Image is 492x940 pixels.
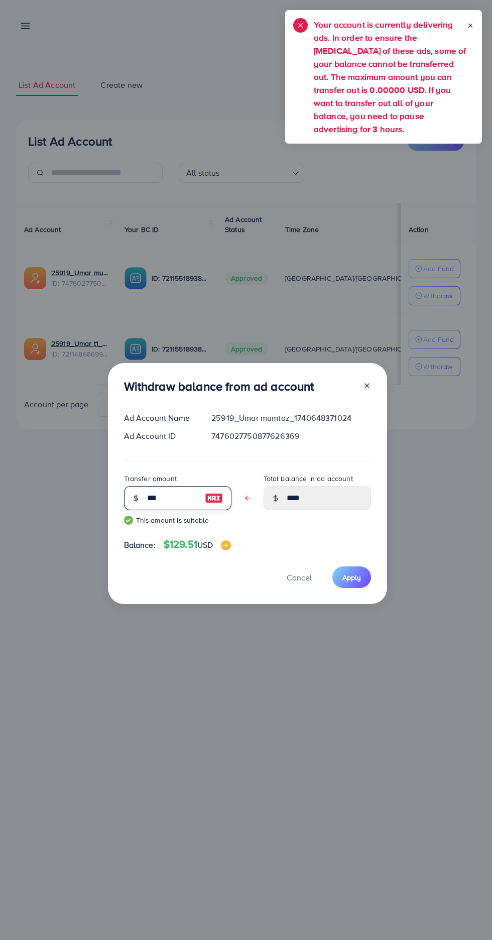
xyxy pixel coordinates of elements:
[342,572,361,582] span: Apply
[274,566,324,588] button: Cancel
[287,572,312,583] span: Cancel
[124,379,314,394] h3: Withdraw balance from ad account
[221,540,231,550] img: image
[124,539,156,551] span: Balance:
[124,516,133,525] img: guide
[116,430,204,442] div: Ad Account ID
[124,474,177,484] label: Transfer amount
[264,474,353,484] label: Total balance in ad account
[197,539,213,550] span: USD
[314,18,467,136] h5: Your account is currently delivering ads. In order to ensure the [MEDICAL_DATA] of these ads, som...
[203,430,379,442] div: 7476027750877626369
[205,492,223,504] img: image
[449,895,484,932] iframe: Chat
[164,538,231,551] h4: $129.51
[124,515,231,525] small: This amount is suitable
[332,566,371,588] button: Apply
[203,412,379,424] div: 25919_Umar mumtaz_1740648371024
[116,412,204,424] div: Ad Account Name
